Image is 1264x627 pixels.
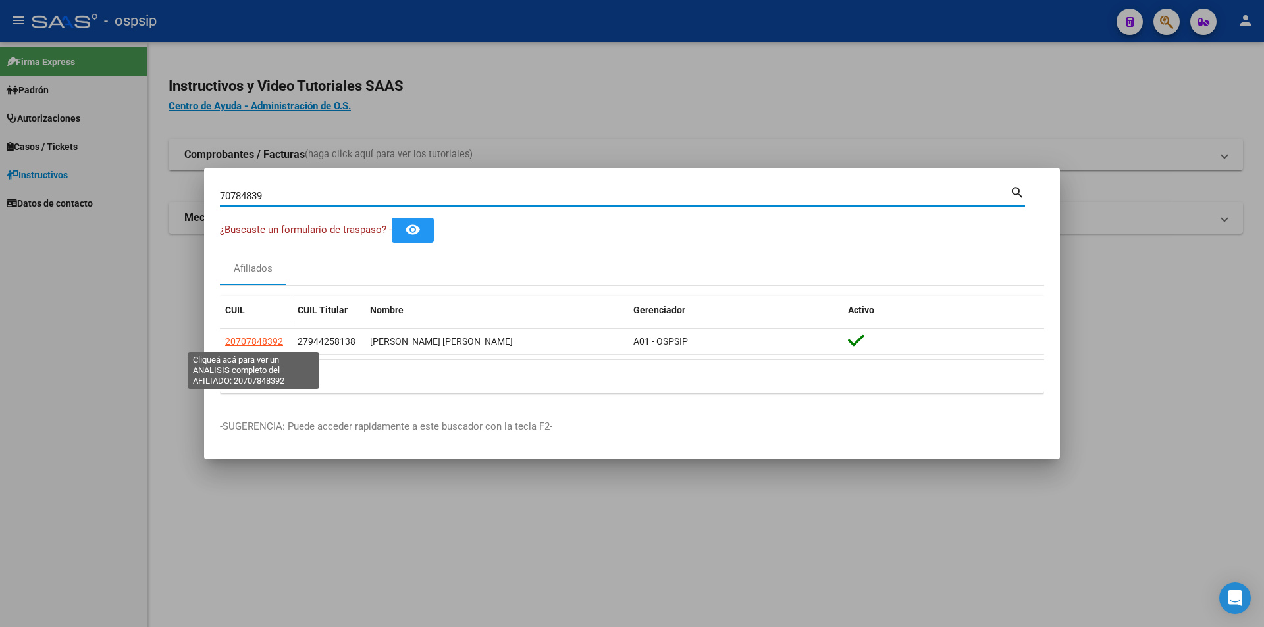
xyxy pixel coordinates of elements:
div: Open Intercom Messenger [1219,582,1251,614]
span: 20707848392 [225,336,283,347]
datatable-header-cell: Nombre [365,296,628,324]
span: Activo [848,305,874,315]
datatable-header-cell: Activo [843,296,1044,324]
span: CUIL Titular [298,305,348,315]
span: 27944258138 [298,336,355,347]
mat-icon: remove_red_eye [405,222,421,238]
span: Gerenciador [633,305,685,315]
datatable-header-cell: CUIL [220,296,292,324]
div: Afiliados [234,261,273,276]
datatable-header-cell: Gerenciador [628,296,843,324]
p: -SUGERENCIA: Puede acceder rapidamente a este buscador con la tecla F2- [220,419,1044,434]
span: Nombre [370,305,404,315]
div: 1 total [220,360,1044,393]
span: A01 - OSPSIP [633,336,688,347]
mat-icon: search [1010,184,1025,199]
datatable-header-cell: CUIL Titular [292,296,365,324]
div: [PERSON_NAME] [PERSON_NAME] [370,334,623,349]
span: ¿Buscaste un formulario de traspaso? - [220,224,392,236]
span: CUIL [225,305,245,315]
